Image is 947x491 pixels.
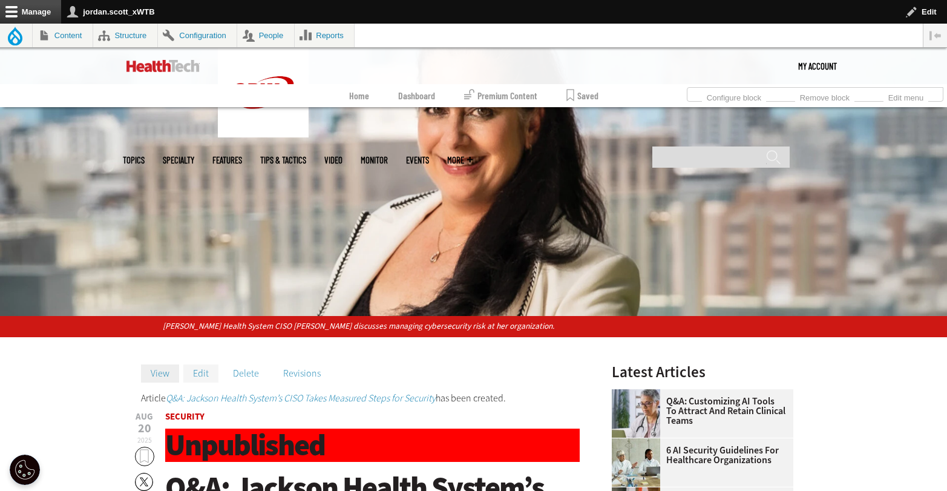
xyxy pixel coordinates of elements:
[141,364,179,383] a: View
[612,389,660,438] img: doctor on laptop
[163,156,194,165] span: Specialty
[883,90,928,103] a: Edit menu
[218,48,309,137] img: Home
[158,24,237,47] a: Configuration
[324,156,342,165] a: Video
[406,156,429,165] a: Events
[260,156,306,165] a: Tips & Tactics
[295,24,355,47] a: Reports
[212,156,242,165] a: Features
[163,320,784,333] p: [PERSON_NAME] Health System CISO [PERSON_NAME] discusses managing cybersecurity risk at her organ...
[123,156,145,165] span: Topics
[798,48,837,84] div: User menu
[166,392,436,404] a: Q&A: Jackson Health System’s CISO Takes Measured Steps for Security
[165,410,205,423] a: Security
[165,429,580,462] h1: Unpublished
[93,24,157,47] a: Structure
[795,90,854,103] a: Remove block
[612,364,793,380] h3: Latest Articles
[447,156,473,165] span: More
[612,438,660,487] img: Doctors meeting in the office
[141,394,580,403] div: Status message
[566,84,598,107] a: Saved
[135,412,154,421] span: Aug
[923,24,947,47] button: Vertical orientation
[237,24,294,47] a: People
[612,438,666,448] a: Doctors meeting in the office
[798,48,837,84] a: My Account
[612,397,786,426] a: Q&A: Customizing AI Tools To Attract and Retain Clinical Teams
[612,446,786,465] a: 6 AI Security Guidelines for Healthcare Organizations
[126,60,200,72] img: Home
[218,128,309,140] a: CDW
[274,364,330,383] a: Revisions
[10,455,40,485] div: Cookie Settings
[10,455,40,485] button: Open Preferences
[464,84,537,107] a: Premium Content
[349,84,369,107] a: Home
[135,423,154,435] span: 20
[137,435,152,445] span: 2025
[612,389,666,399] a: doctor on laptop
[223,364,269,383] a: Delete
[361,156,388,165] a: MonITor
[33,24,93,47] a: Content
[702,90,766,103] a: Configure block
[183,364,218,383] a: Edit
[398,84,435,107] a: Dashboard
